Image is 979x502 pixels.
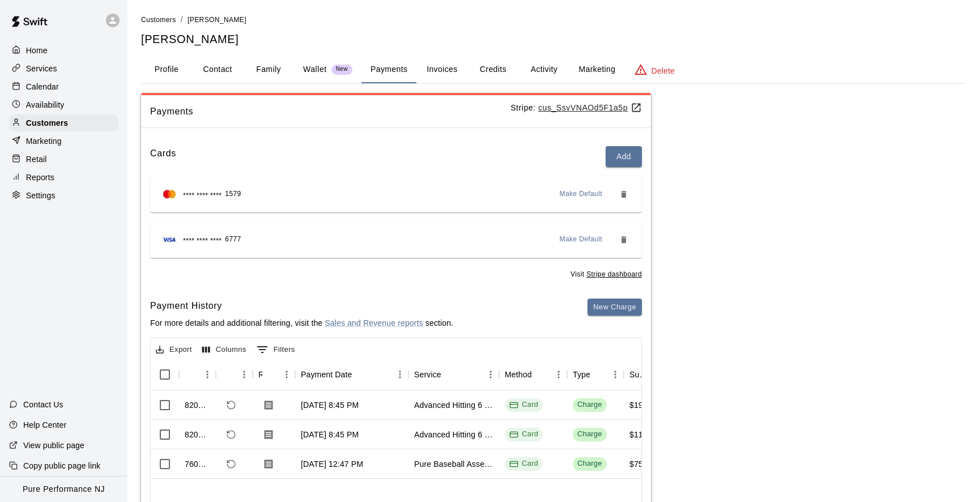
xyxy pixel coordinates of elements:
[555,231,607,249] button: Make Default
[567,359,624,390] div: Type
[331,66,352,73] span: New
[222,367,237,382] button: Sort
[9,187,118,204] a: Settings
[185,367,201,382] button: Sort
[9,169,118,186] a: Reports
[538,103,642,112] a: cus_SsvVNAOd5F1a5p
[141,16,176,24] span: Customers
[416,56,467,83] button: Invoices
[141,56,965,83] div: basic tabs example
[532,367,548,382] button: Sort
[179,359,216,390] div: Id
[225,234,241,245] span: 6777
[150,317,453,329] p: For more details and additional filtering, visit the section.
[629,359,648,390] div: Subtotal
[325,318,423,327] a: Sales and Revenue reports
[467,56,518,83] button: Credits
[573,359,590,390] div: Type
[571,269,642,280] span: Visit
[615,185,633,203] button: Remove
[9,78,118,95] a: Calendar
[550,366,567,383] button: Menu
[159,234,180,245] img: Credit card brand logo
[222,395,241,415] span: Refund payment
[23,419,66,431] p: Help Center
[150,104,510,119] span: Payments
[225,189,241,200] span: 1579
[258,359,262,390] div: Receipt
[414,458,493,470] div: Pure Baseball Assessment
[236,366,253,383] button: Menu
[391,366,408,383] button: Menu
[9,151,118,168] a: Retail
[482,366,499,383] button: Menu
[301,458,363,470] div: Aug 17, 2025, 12:47 PM
[505,359,532,390] div: Method
[9,133,118,150] a: Marketing
[150,299,453,313] h6: Payment History
[9,96,118,113] a: Availability
[222,454,241,474] span: Refund payment
[23,460,100,471] p: Copy public page link
[301,429,359,440] div: Sep 16, 2025, 8:45 PM
[441,367,457,382] button: Sort
[652,65,675,76] p: Delete
[499,359,567,390] div: Method
[185,458,210,470] div: 760106
[23,399,63,410] p: Contact Us
[141,56,192,83] button: Profile
[258,395,279,415] button: Download Receipt
[192,56,243,83] button: Contact
[607,366,624,383] button: Menu
[301,399,359,411] div: Sep 16, 2025, 8:45 PM
[141,15,176,24] a: Customers
[590,367,606,382] button: Sort
[262,367,278,382] button: Sort
[159,189,180,200] img: Credit card brand logo
[150,146,176,167] h6: Cards
[141,32,965,47] h5: [PERSON_NAME]
[26,190,56,201] p: Settings
[216,359,253,390] div: Refund
[9,42,118,59] a: Home
[352,367,368,382] button: Sort
[577,458,602,469] div: Charge
[510,102,642,114] p: Stripe:
[509,458,538,469] div: Card
[243,56,294,83] button: Family
[23,483,105,495] p: Pure Performance NJ
[181,14,183,25] li: /
[26,135,62,147] p: Marketing
[23,440,84,451] p: View public page
[555,185,607,203] button: Make Default
[414,399,493,411] div: Advanced Hitting 6 Months
[278,366,295,383] button: Menu
[258,424,279,445] button: Download Receipt
[408,359,499,390] div: Service
[414,359,441,390] div: Service
[199,366,216,383] button: Menu
[26,63,57,74] p: Services
[222,425,241,444] span: Refund payment
[629,399,659,411] div: $199.50
[509,399,538,410] div: Card
[518,56,569,83] button: Activity
[577,399,602,410] div: Charge
[199,341,249,359] button: Select columns
[141,14,965,26] nav: breadcrumb
[26,154,47,165] p: Retail
[586,270,642,278] a: Stripe dashboard
[615,231,633,249] button: Remove
[258,454,279,474] button: Download Receipt
[9,60,118,77] a: Services
[629,458,654,470] div: $75.00
[560,234,603,245] span: Make Default
[577,429,602,440] div: Charge
[9,114,118,131] div: Customers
